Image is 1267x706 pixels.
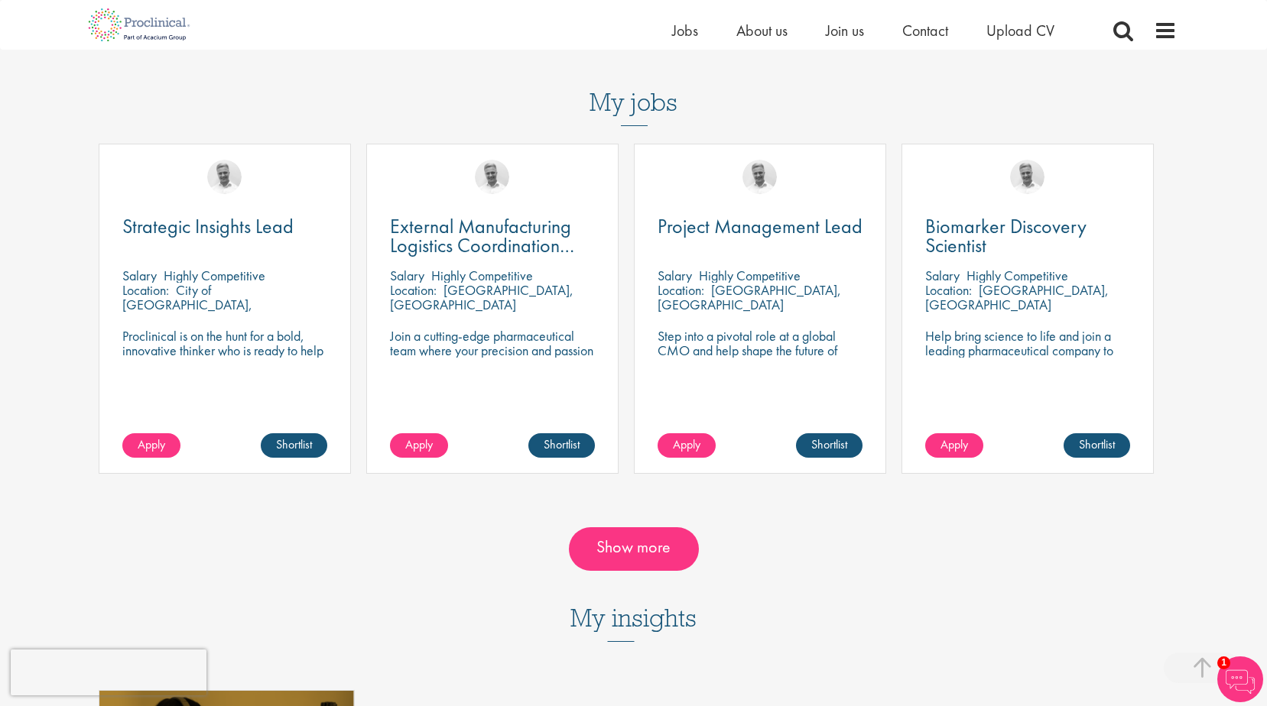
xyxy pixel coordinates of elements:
[658,267,692,284] span: Salary
[431,267,533,284] p: Highly Competitive
[122,281,169,299] span: Location:
[164,267,265,284] p: Highly Competitive
[658,329,863,372] p: Step into a pivotal role at a global CMO and help shape the future of healthcare manufacturing.
[658,213,863,239] span: Project Management Lead
[122,213,294,239] span: Strategic Insights Lead
[736,21,788,40] a: About us
[390,281,437,299] span: Location:
[261,433,327,458] a: Shortlist
[122,329,327,401] p: Proclinical is on the hunt for a bold, innovative thinker who is ready to help push the boundarie...
[658,281,704,299] span: Location:
[138,436,165,452] span: Apply
[672,21,698,40] a: Jobs
[966,267,1068,284] p: Highly Competitive
[122,281,252,328] p: City of [GEOGRAPHIC_DATA], [GEOGRAPHIC_DATA]
[925,433,983,458] a: Apply
[1064,433,1130,458] a: Shortlist
[925,267,960,284] span: Salary
[390,267,424,284] span: Salary
[925,329,1130,401] p: Help bring science to life and join a leading pharmaceutical company to play a key role in delive...
[405,436,433,452] span: Apply
[569,527,699,570] a: Show more
[390,213,574,277] span: External Manufacturing Logistics Coordination Support
[925,281,972,299] span: Location:
[122,267,157,284] span: Salary
[658,281,841,313] p: [GEOGRAPHIC_DATA], [GEOGRAPHIC_DATA]
[742,160,777,194] img: Joshua Bye
[91,89,1177,115] h3: My jobs
[122,217,327,236] a: Strategic Insights Lead
[941,436,968,452] span: Apply
[925,213,1087,258] span: Biomarker Discovery Scientist
[902,21,948,40] a: Contact
[528,433,595,458] a: Shortlist
[390,281,573,313] p: [GEOGRAPHIC_DATA], [GEOGRAPHIC_DATA]
[390,433,448,458] a: Apply
[826,21,864,40] a: Join us
[673,436,700,452] span: Apply
[658,433,716,458] a: Apply
[699,267,801,284] p: Highly Competitive
[122,433,180,458] a: Apply
[925,281,1109,313] p: [GEOGRAPHIC_DATA], [GEOGRAPHIC_DATA]
[570,578,697,658] h3: My insights
[390,217,595,255] a: External Manufacturing Logistics Coordination Support
[1010,160,1044,194] img: Joshua Bye
[475,160,509,194] img: Joshua Bye
[207,160,242,194] img: Joshua Bye
[1217,656,1230,669] span: 1
[390,329,595,387] p: Join a cutting-edge pharmaceutical team where your precision and passion for supply chain will he...
[11,649,206,695] iframe: reCAPTCHA
[1217,656,1263,702] img: Chatbot
[986,21,1054,40] a: Upload CV
[796,433,863,458] a: Shortlist
[658,217,863,236] a: Project Management Lead
[925,217,1130,255] a: Biomarker Discovery Scientist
